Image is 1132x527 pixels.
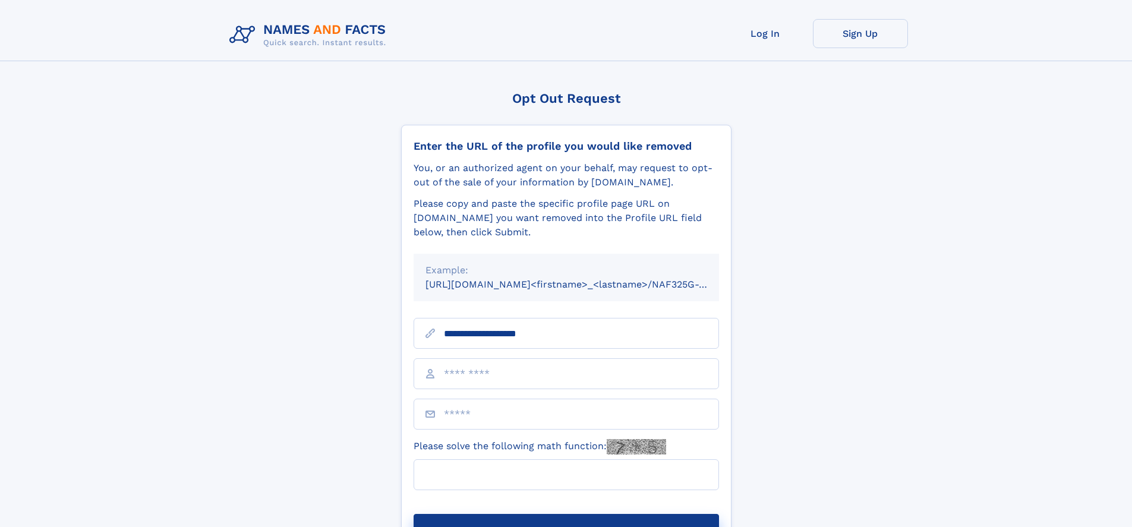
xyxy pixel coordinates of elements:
div: Example: [425,263,707,277]
a: Log In [718,19,813,48]
div: Enter the URL of the profile you would like removed [414,140,719,153]
div: Opt Out Request [401,91,731,106]
a: Sign Up [813,19,908,48]
img: Logo Names and Facts [225,19,396,51]
label: Please solve the following math function: [414,439,666,455]
div: Please copy and paste the specific profile page URL on [DOMAIN_NAME] you want removed into the Pr... [414,197,719,239]
small: [URL][DOMAIN_NAME]<firstname>_<lastname>/NAF325G-xxxxxxxx [425,279,742,290]
div: You, or an authorized agent on your behalf, may request to opt-out of the sale of your informatio... [414,161,719,190]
